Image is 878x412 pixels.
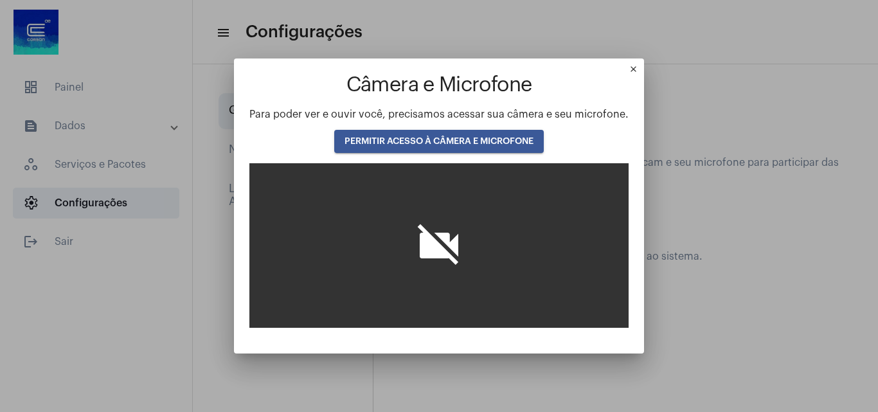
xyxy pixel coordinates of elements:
span: PERMITIR ACESSO À CÂMERA E MICROFONE [345,137,533,146]
button: PERMITIR ACESSO À CÂMERA E MICROFONE [334,130,544,153]
span: Para poder ver e ouvir você, precisamos acessar sua câmera e seu microfone. [249,109,629,120]
h1: Câmera e Microfone [249,74,629,96]
i: videocam_off [413,220,465,271]
mat-icon: close [629,64,644,80]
